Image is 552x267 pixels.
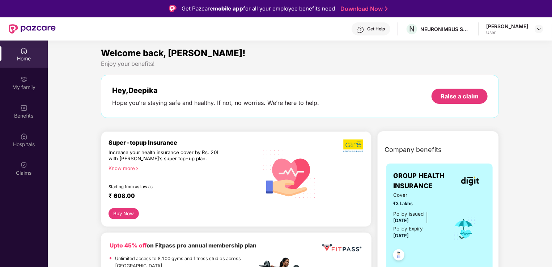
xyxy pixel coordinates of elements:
[258,141,321,206] img: svg+xml;base64,PHN2ZyB4bWxucz0iaHR0cDovL3d3dy53My5vcmcvMjAwMC9zdmciIHhtbG5zOnhsaW5rPSJodHRwOi8vd3...
[9,24,56,34] img: New Pazcare Logo
[109,149,226,162] div: Increase your health insurance cover by Rs. 20L with [PERSON_NAME]’s super top-up plan.
[109,184,227,189] div: Starting from as low as
[486,30,528,35] div: User
[340,5,386,13] a: Download Now
[486,23,528,30] div: [PERSON_NAME]
[441,92,479,100] div: Raise a claim
[394,225,423,233] div: Policy Expiry
[385,5,388,13] img: Stroke
[109,139,258,146] div: Super-topup Insurance
[110,242,256,249] b: on Fitpass pro annual membership plan
[452,217,476,241] img: icon
[390,247,408,265] img: svg+xml;base64,PHN2ZyB4bWxucz0iaHR0cDovL3d3dy53My5vcmcvMjAwMC9zdmciIHdpZHRoPSI0OC45NDMiIGhlaWdodD...
[357,26,364,33] img: svg+xml;base64,PHN2ZyBpZD0iSGVscC0zMngzMiIgeG1sbnM9Imh0dHA6Ly93d3cudzMub3JnLzIwMDAvc3ZnIiB3aWR0aD...
[112,86,319,95] div: Hey, Deepika
[394,233,409,238] span: [DATE]
[101,48,246,58] span: Welcome back, [PERSON_NAME]!
[461,177,479,186] img: insurerLogo
[110,242,147,249] b: Upto 45% off
[20,104,27,111] img: svg+xml;base64,PHN2ZyBpZD0iQmVuZWZpdHMiIHhtbG5zPSJodHRwOi8vd3d3LnczLm9yZy8yMDAwL3N2ZyIgd2lkdGg9Ij...
[394,218,409,223] span: [DATE]
[320,241,363,254] img: fppp.png
[394,210,424,218] div: Policy issued
[343,139,364,153] img: b5dec4f62d2307b9de63beb79f102df3.png
[20,161,27,169] img: svg+xml;base64,PHN2ZyBpZD0iQ2xhaW0iIHhtbG5zPSJodHRwOi8vd3d3LnczLm9yZy8yMDAwL3N2ZyIgd2lkdGg9IjIwIi...
[109,192,250,201] div: ₹ 608.00
[182,4,335,13] div: Get Pazcare for all your employee benefits need
[420,26,471,33] div: NEURONIMBUS SOFTWARE SERVICES PRIVATE LIMITED
[20,76,27,83] img: svg+xml;base64,PHN2ZyB3aWR0aD0iMjAiIGhlaWdodD0iMjAiIHZpZXdCb3g9IjAgMCAyMCAyMCIgZmlsbD0ibm9uZSIgeG...
[109,165,253,170] div: Know more
[394,200,442,207] span: ₹3 Lakhs
[169,5,177,12] img: Logo
[101,60,499,68] div: Enjoy your benefits!
[385,145,442,155] span: Company benefits
[394,171,455,191] span: GROUP HEALTH INSURANCE
[112,99,319,107] div: Hope you’re staying safe and healthy. If not, no worries. We’re here to help.
[20,133,27,140] img: svg+xml;base64,PHN2ZyBpZD0iSG9zcGl0YWxzIiB4bWxucz0iaHR0cDovL3d3dy53My5vcmcvMjAwMC9zdmciIHdpZHRoPS...
[135,167,139,171] span: right
[536,26,542,32] img: svg+xml;base64,PHN2ZyBpZD0iRHJvcGRvd24tMzJ4MzIiIHhtbG5zPSJodHRwOi8vd3d3LnczLm9yZy8yMDAwL3N2ZyIgd2...
[213,5,243,12] strong: mobile app
[367,26,385,32] div: Get Help
[20,47,27,54] img: svg+xml;base64,PHN2ZyBpZD0iSG9tZSIgeG1sbnM9Imh0dHA6Ly93d3cudzMub3JnLzIwMDAvc3ZnIiB3aWR0aD0iMjAiIG...
[109,208,139,219] button: Buy Now
[409,25,415,33] span: N
[394,191,442,199] span: Cover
